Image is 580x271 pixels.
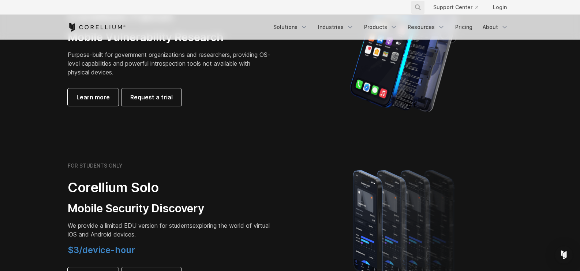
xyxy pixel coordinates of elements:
div: Navigation Menu [269,21,513,34]
a: Products [360,21,402,34]
a: Learn more [68,88,119,106]
p: Purpose-built for government organizations and researchers, providing OS-level capabilities and p... [68,50,273,77]
a: About [478,21,513,34]
a: Corellium Home [68,23,126,32]
span: Request a trial [130,93,173,102]
h2: Corellium Solo [68,179,273,196]
a: Resources [403,21,449,34]
button: Search [411,1,424,14]
a: Pricing [451,21,477,34]
a: Industries [314,21,358,34]
span: $3/device-hour [68,245,135,255]
a: Support Center [427,1,484,14]
div: Open Intercom Messenger [555,246,573,264]
h3: Mobile Security Discovery [68,202,273,216]
a: Login [487,1,513,14]
a: Solutions [269,21,312,34]
span: Learn more [76,93,110,102]
div: Navigation Menu [405,1,513,14]
span: We provide a limited EDU version for students [68,222,192,229]
p: exploring the world of virtual iOS and Android devices. [68,221,273,239]
h6: FOR STUDENTS ONLY [68,162,123,169]
a: Request a trial [121,88,182,106]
